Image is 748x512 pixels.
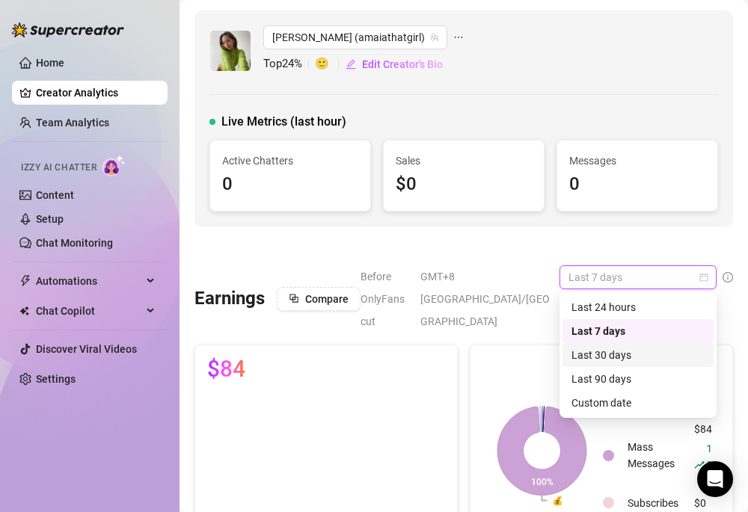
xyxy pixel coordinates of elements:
[568,266,708,289] span: Last 7 days
[36,269,142,293] span: Automations
[222,152,358,169] span: Active Chatters
[36,373,76,385] a: Settings
[697,461,733,497] div: Open Intercom Messenger
[562,391,714,415] div: Custom date
[272,26,438,49] span: Amaia (amaiathatgirl)
[221,113,346,131] span: Live Metrics (last hour)
[694,460,705,470] span: rise
[571,371,705,387] div: Last 90 days
[569,152,705,169] span: Messages
[562,367,714,391] div: Last 90 days
[723,272,733,283] span: info-circle
[430,33,439,42] span: team
[36,213,64,225] a: Setup
[361,265,411,333] span: Before OnlyFans cut
[346,59,356,70] span: edit
[571,299,705,315] div: Last 24 hours
[277,287,361,311] button: Compare
[194,287,265,311] h3: Earnings
[562,343,714,367] div: Last 30 days
[36,299,142,323] span: Chat Copilot
[36,81,156,105] a: Creator Analytics
[694,421,713,490] div: $84
[622,421,687,490] td: Mass Messages
[562,319,714,343] div: Last 7 days
[345,52,444,76] button: Edit Creator's Bio
[12,22,124,37] img: logo-BBDzfeDw.svg
[571,323,705,339] div: Last 7 days
[305,293,349,305] span: Compare
[19,306,29,316] img: Chat Copilot
[36,117,109,129] a: Team Analytics
[315,55,345,73] span: 🙂
[396,170,532,199] div: $0
[36,57,64,69] a: Home
[21,161,96,175] span: Izzy AI Chatter
[699,273,708,282] span: calendar
[263,55,315,73] span: Top 24 %
[210,31,251,71] img: Amaia
[552,494,563,505] text: 💰
[569,170,705,199] div: 0
[562,295,714,319] div: Last 24 hours
[694,495,713,511] div: $0
[453,25,464,49] span: ellipsis
[420,265,551,333] span: GMT+8 [GEOGRAPHIC_DATA]/[GEOGRAPHIC_DATA]
[222,170,358,199] div: 0
[706,441,712,488] span: 18 %
[36,237,113,249] a: Chat Monitoring
[362,58,443,70] span: Edit Creator's Bio
[36,189,74,201] a: Content
[36,343,137,355] a: Discover Viral Videos
[571,395,705,411] div: Custom date
[102,155,126,176] img: AI Chatter
[207,357,245,381] span: $84
[19,275,31,287] span: thunderbolt
[571,347,705,363] div: Last 30 days
[289,293,299,303] span: block
[396,152,532,169] span: Sales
